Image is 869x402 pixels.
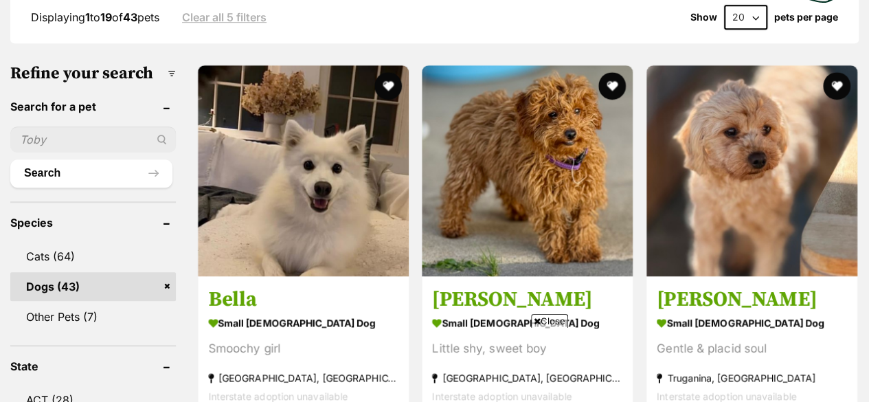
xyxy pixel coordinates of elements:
[10,100,176,113] header: Search for a pet
[657,368,847,387] strong: Truganina, [GEOGRAPHIC_DATA]
[690,12,717,23] span: Show
[823,72,850,100] button: favourite
[432,313,622,333] strong: small [DEMOGRAPHIC_DATA] Dog
[422,65,633,276] img: Quade - Poodle (Toy) Dog
[657,390,796,402] span: Interstate adoption unavailable
[10,159,172,187] button: Search
[531,314,568,328] span: Close
[10,126,176,153] input: Toby
[374,72,402,100] button: favourite
[599,72,627,100] button: favourite
[646,65,857,276] img: Quinn - Poodle (Miniature) Dog
[208,313,398,333] strong: small [DEMOGRAPHIC_DATA] Dog
[182,11,267,23] a: Clear all 5 filters
[31,10,159,24] span: Displaying to of pets
[198,65,409,276] img: Bella - Japanese Spitz Dog
[432,287,622,313] h3: [PERSON_NAME]
[10,360,176,372] header: State
[100,10,112,24] strong: 19
[10,216,176,229] header: Species
[123,10,137,24] strong: 43
[10,242,176,271] a: Cats (64)
[774,12,838,23] label: pets per page
[10,272,176,301] a: Dogs (43)
[10,64,176,83] h3: Refine your search
[10,302,176,331] a: Other Pets (7)
[657,339,847,358] div: Gentle & placid soul
[85,10,90,24] strong: 1
[657,287,847,313] h3: [PERSON_NAME]
[657,313,847,333] strong: small [DEMOGRAPHIC_DATA] Dog
[102,333,768,395] iframe: Advertisement
[208,287,398,313] h3: Bella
